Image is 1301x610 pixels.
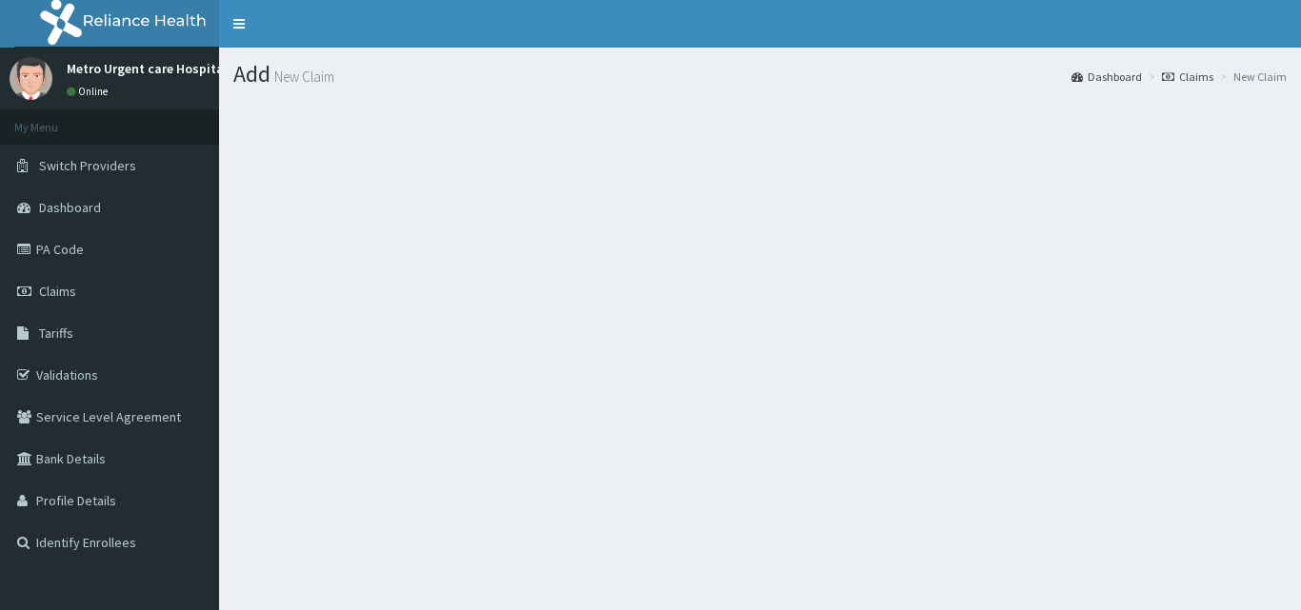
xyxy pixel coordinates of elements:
li: New Claim [1215,69,1287,85]
a: Claims [1162,69,1213,85]
a: Online [67,85,112,98]
h1: Add [233,62,1287,87]
span: Tariffs [39,325,73,342]
a: Dashboard [1071,69,1142,85]
img: User Image [10,57,52,100]
span: Claims [39,283,76,300]
span: Switch Providers [39,157,136,174]
small: New Claim [270,69,334,84]
span: Dashboard [39,199,101,216]
p: Metro Urgent care Hospital [67,62,228,75]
